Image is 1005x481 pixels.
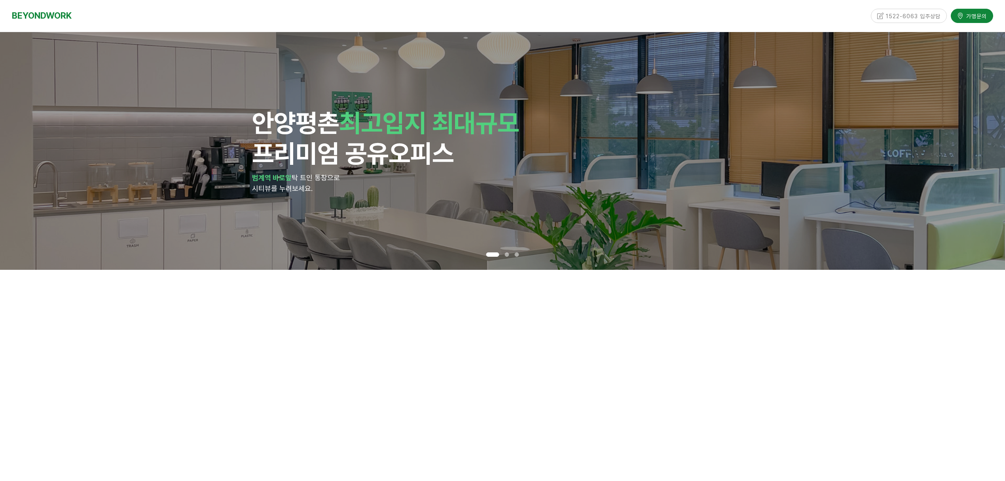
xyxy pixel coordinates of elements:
[252,108,519,168] span: 안양 프리미엄 공유오피스
[951,9,993,23] a: 가맹문의
[252,174,292,182] strong: 범계역 바로앞
[964,12,987,20] span: 가맹문의
[252,184,313,193] span: 시티뷰를 누려보세요.
[296,108,339,138] span: 평촌
[292,174,340,182] span: 탁 트인 통창으로
[339,108,519,138] span: 최고입지 최대규모
[12,8,72,23] a: BEYONDWORK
